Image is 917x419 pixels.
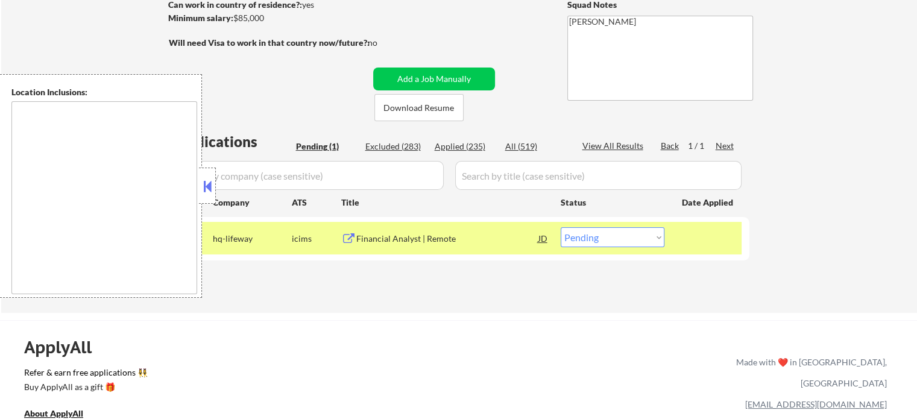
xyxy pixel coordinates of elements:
div: Status [561,191,664,213]
div: Company [213,197,292,209]
input: Search by company (case sensitive) [172,161,444,190]
div: ApplyAll [24,337,106,358]
input: Search by title (case sensitive) [455,161,742,190]
div: All (519) [505,140,566,153]
div: Title [341,197,549,209]
div: Applied (235) [435,140,495,153]
div: hq-lifeway [213,233,292,245]
div: Back [661,140,680,152]
div: Buy ApplyAll as a gift 🎁 [24,383,145,391]
div: Next [716,140,735,152]
div: Financial Analyst | Remote [356,233,538,245]
div: JD [537,227,549,249]
u: About ApplyAll [24,408,83,418]
div: no [368,37,402,49]
div: 1 / 1 [688,140,716,152]
div: ATS [292,197,341,209]
div: Pending (1) [296,140,356,153]
strong: Minimum salary: [168,13,233,23]
div: View All Results [582,140,647,152]
button: Download Resume [374,94,464,121]
a: Buy ApplyAll as a gift 🎁 [24,381,145,396]
div: Date Applied [682,197,735,209]
div: Excluded (283) [365,140,426,153]
a: [EMAIL_ADDRESS][DOMAIN_NAME] [745,399,887,409]
button: Add a Job Manually [373,68,495,90]
a: Refer & earn free applications 👯‍♀️ [24,368,484,381]
strong: Will need Visa to work in that country now/future?: [169,37,370,48]
div: Made with ❤️ in [GEOGRAPHIC_DATA], [GEOGRAPHIC_DATA] [731,351,887,394]
div: Applications [172,134,292,149]
div: icims [292,233,341,245]
div: Location Inclusions: [11,86,197,98]
div: $85,000 [168,12,369,24]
